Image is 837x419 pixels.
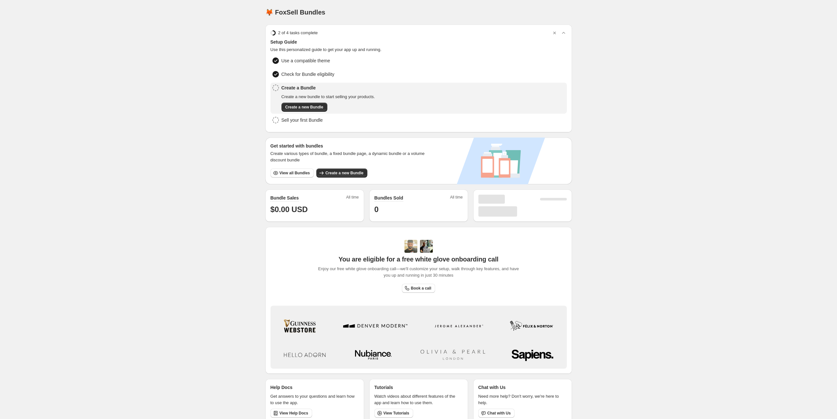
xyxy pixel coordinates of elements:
span: View Help Docs [280,411,308,416]
img: Adi [404,240,417,253]
span: View Tutorials [383,411,409,416]
h2: Bundles Sold [374,195,403,201]
span: All time [450,195,463,202]
img: Prakhar [420,240,433,253]
span: Create a new Bundle [285,105,323,110]
span: Use this personalized guide to get your app up and running. [270,46,567,53]
button: Create a new Bundle [316,169,367,178]
span: All time [346,195,359,202]
p: Tutorials [374,384,393,391]
span: View all Bundles [280,170,310,176]
h3: Get started with bundles [270,143,431,149]
button: Create a new Bundle [281,103,327,112]
span: Create a new Bundle [325,170,363,176]
h1: 🦊 FoxSell Bundles [265,8,325,16]
span: You are eligible for a free white glove onboarding call [339,255,498,263]
span: Enjoy our free white glove onboarding call—we'll customize your setup, walk through key features,... [315,266,522,279]
h1: 0 [374,204,463,215]
p: Help Docs [270,384,292,391]
span: Sell your first Bundle [281,117,323,123]
p: Need more help? Don't worry, we're here to help. [478,393,567,406]
span: Create various types of bundle, a fixed bundle page, a dynamic bundle or a volume discount bundle [270,150,431,163]
a: Book a call [402,284,435,293]
span: Check for Bundle eligibility [281,71,334,77]
button: View all Bundles [270,169,314,178]
a: View Tutorials [374,409,413,418]
span: Setup Guide [270,39,567,45]
span: Chat with Us [487,411,511,416]
span: 2 of 4 tasks complete [278,30,318,36]
h2: Bundle Sales [270,195,299,201]
span: Book a call [411,286,431,291]
button: Chat with Us [478,409,515,418]
p: Get answers to your questions and learn how to use the app. [270,393,359,406]
p: Chat with Us [478,384,506,391]
h1: $0.00 USD [270,204,359,215]
span: Create a new bundle to start selling your products. [281,94,375,100]
p: Watch videos about different features of the app and learn how to use them. [374,393,463,406]
span: Use a compatible theme [281,57,330,64]
span: Create a Bundle [281,85,375,91]
a: View Help Docs [270,409,312,418]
